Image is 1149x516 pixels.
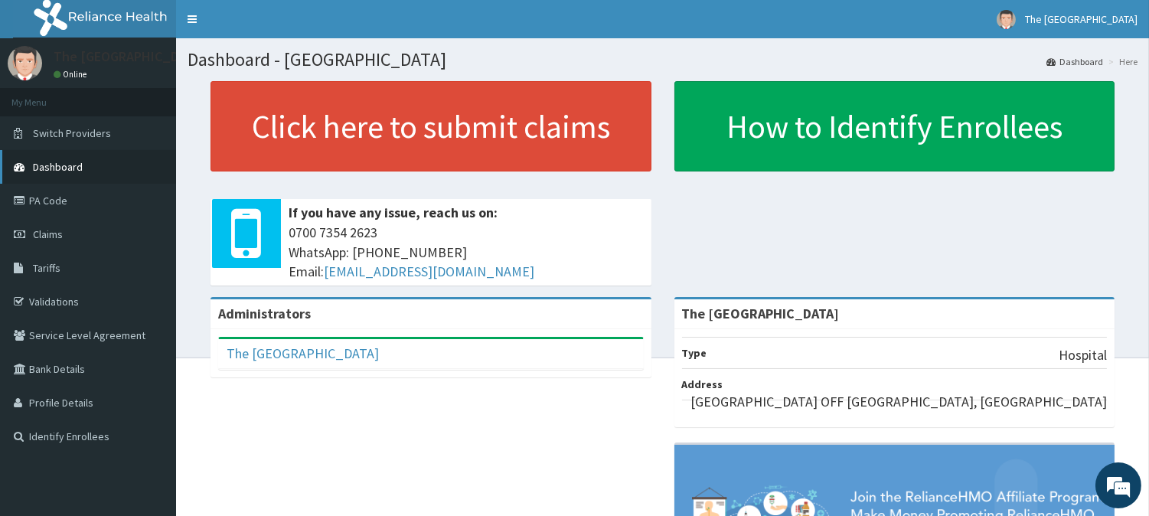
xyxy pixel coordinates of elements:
span: Claims [33,227,63,241]
strong: The [GEOGRAPHIC_DATA] [682,305,840,322]
a: [EMAIL_ADDRESS][DOMAIN_NAME] [324,263,534,280]
b: Administrators [218,305,311,322]
p: The [GEOGRAPHIC_DATA] [54,50,207,64]
b: If you have any issue, reach us on: [289,204,498,221]
h1: Dashboard - [GEOGRAPHIC_DATA] [188,50,1138,70]
img: User Image [997,10,1016,29]
a: How to Identify Enrollees [674,81,1115,171]
p: [GEOGRAPHIC_DATA] OFF [GEOGRAPHIC_DATA], [GEOGRAPHIC_DATA] [690,392,1107,412]
a: Click here to submit claims [211,81,651,171]
span: Dashboard [33,160,83,174]
b: Type [682,346,707,360]
a: The [GEOGRAPHIC_DATA] [227,345,379,362]
b: Address [682,377,723,391]
span: Tariffs [33,261,60,275]
p: Hospital [1059,345,1107,365]
span: Switch Providers [33,126,111,140]
img: User Image [8,46,42,80]
a: Online [54,69,90,80]
li: Here [1105,55,1138,68]
span: 0700 7354 2623 WhatsApp: [PHONE_NUMBER] Email: [289,223,644,282]
span: The [GEOGRAPHIC_DATA] [1025,12,1138,26]
a: Dashboard [1046,55,1103,68]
